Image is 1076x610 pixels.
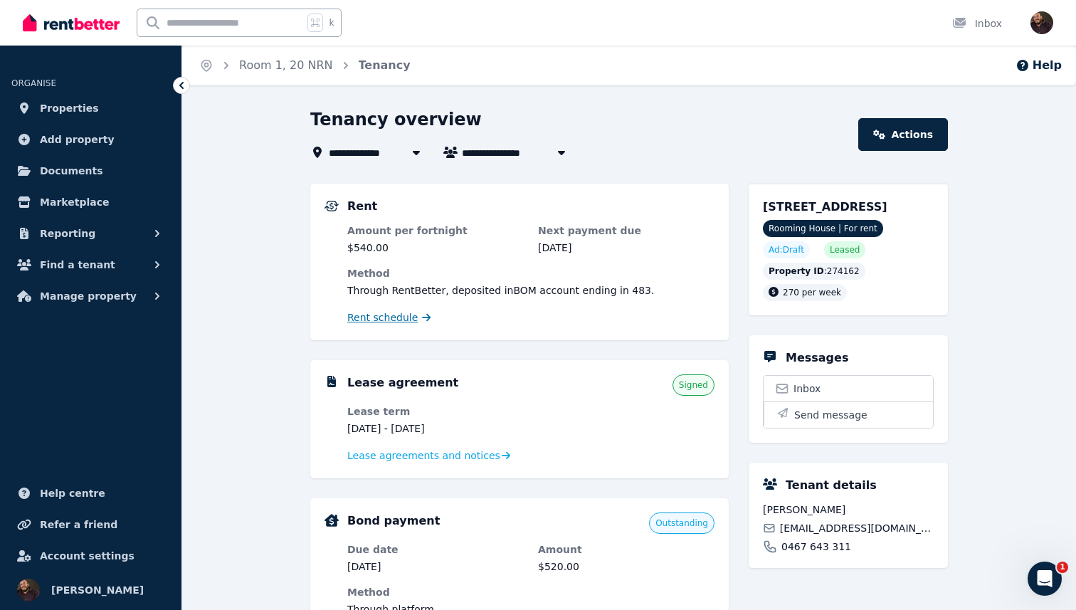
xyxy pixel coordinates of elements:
[325,201,339,211] img: Rental Payments
[347,404,524,419] dt: Lease term
[11,219,170,248] button: Reporting
[783,288,841,298] span: 270 per week
[952,16,1002,31] div: Inbox
[538,224,714,238] dt: Next payment due
[347,512,440,530] h5: Bond payment
[1028,562,1062,596] iframe: Intercom live chat
[11,125,170,154] a: Add property
[11,94,170,122] a: Properties
[347,310,431,325] a: Rent schedule
[40,288,137,305] span: Manage property
[538,559,714,574] dd: $520.00
[359,58,411,72] a: Tenancy
[769,244,804,256] span: Ad: Draft
[538,241,714,255] dd: [DATE]
[40,131,115,148] span: Add property
[347,448,500,463] span: Lease agreements and notices
[347,559,524,574] dd: [DATE]
[40,256,115,273] span: Find a tenant
[40,162,103,179] span: Documents
[763,220,883,237] span: Rooming House | For rent
[786,477,877,494] h5: Tenant details
[830,244,860,256] span: Leased
[769,265,824,277] span: Property ID
[347,542,524,557] dt: Due date
[780,521,934,535] span: [EMAIL_ADDRESS][DOMAIN_NAME]
[40,485,105,502] span: Help centre
[325,514,339,527] img: Bond Details
[11,188,170,216] a: Marketplace
[793,382,821,396] span: Inbox
[538,542,714,557] dt: Amount
[1057,562,1068,573] span: 1
[310,108,482,131] h1: Tenancy overview
[347,585,524,599] dt: Method
[329,17,334,28] span: k
[1016,57,1062,74] button: Help
[763,263,865,280] div: : 274162
[347,241,524,255] dd: $540.00
[40,547,134,564] span: Account settings
[51,582,144,599] span: [PERSON_NAME]
[794,408,867,422] span: Send message
[1030,11,1053,34] img: Paul Ferrett
[763,503,934,517] span: [PERSON_NAME]
[764,401,933,428] button: Send message
[40,100,99,117] span: Properties
[655,517,708,529] span: Outstanding
[347,224,524,238] dt: Amount per fortnight
[347,374,458,391] h5: Lease agreement
[679,379,708,391] span: Signed
[763,200,887,214] span: [STREET_ADDRESS]
[239,58,333,72] a: Room 1, 20 NRN
[182,46,428,85] nav: Breadcrumb
[40,516,117,533] span: Refer a friend
[17,579,40,601] img: Paul Ferrett
[11,251,170,279] button: Find a tenant
[11,479,170,508] a: Help centre
[858,118,948,151] a: Actions
[11,282,170,310] button: Manage property
[40,225,95,242] span: Reporting
[781,540,851,554] span: 0467 643 311
[23,12,120,33] img: RentBetter
[347,266,714,280] dt: Method
[347,448,510,463] a: Lease agreements and notices
[11,542,170,570] a: Account settings
[347,310,418,325] span: Rent schedule
[11,78,56,88] span: ORGANISE
[11,157,170,185] a: Documents
[347,285,654,296] span: Through RentBetter , deposited in BOM account ending in 483 .
[786,349,848,367] h5: Messages
[11,510,170,539] a: Refer a friend
[347,198,377,215] h5: Rent
[40,194,109,211] span: Marketplace
[347,421,524,436] dd: [DATE] - [DATE]
[764,376,933,401] a: Inbox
